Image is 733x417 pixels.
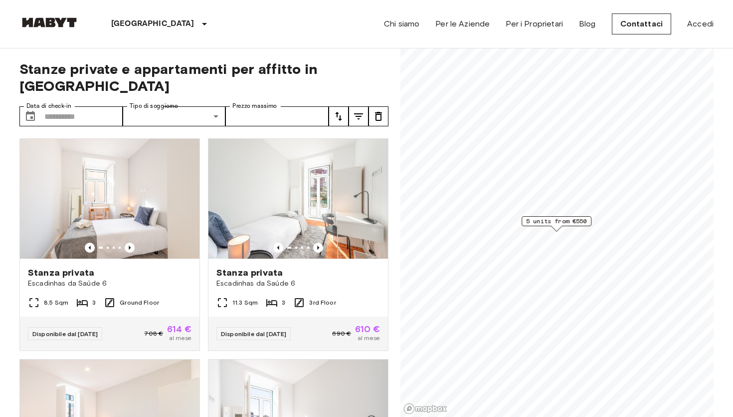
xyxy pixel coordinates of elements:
[44,298,68,307] span: 8.5 Sqm
[32,330,98,338] span: Disponibile dal [DATE]
[612,13,672,34] a: Contattaci
[403,403,447,415] a: Mapbox logo
[19,138,200,351] a: Marketing picture of unit PT-17-007-002-01HPrevious imagePrevious imageStanza privataEscadinhas d...
[282,298,285,307] span: 3
[26,102,71,110] label: Data di check-in
[579,18,596,30] a: Blog
[130,102,178,110] label: Tipo di soggiorno
[506,18,563,30] a: Per i Proprietari
[384,18,419,30] a: Chi siamo
[19,60,388,94] span: Stanze private e appartamenti per affitto in [GEOGRAPHIC_DATA]
[144,329,163,338] span: 708 €
[435,18,490,30] a: Per le Aziende
[273,243,283,253] button: Previous image
[208,138,388,351] a: Marketing picture of unit PT-17-007-007-03HPrevious imagePrevious imageStanza privataEscadinhas d...
[313,243,323,253] button: Previous image
[329,106,349,126] button: tune
[332,329,351,338] span: 690 €
[120,298,159,307] span: Ground Floor
[216,267,283,279] span: Stanza privata
[208,139,388,259] img: Marketing picture of unit PT-17-007-007-03H
[309,298,336,307] span: 3rd Floor
[20,106,40,126] button: Choose date
[19,17,79,27] img: Habyt
[358,334,380,343] span: al mese
[221,330,286,338] span: Disponibile dal [DATE]
[232,298,258,307] span: 11.3 Sqm
[368,106,388,126] button: tune
[111,18,194,30] p: [GEOGRAPHIC_DATA]
[85,243,95,253] button: Previous image
[216,279,380,289] span: Escadinhas da Saúde 6
[526,217,587,226] span: 5 units from €550
[167,325,191,334] span: 614 €
[522,216,591,232] div: Map marker
[232,102,277,110] label: Prezzo massimo
[28,267,94,279] span: Stanza privata
[169,334,191,343] span: al mese
[92,298,96,307] span: 3
[349,106,368,126] button: tune
[20,139,199,259] img: Marketing picture of unit PT-17-007-002-01H
[687,18,714,30] a: Accedi
[28,279,191,289] span: Escadinhas da Saúde 6
[125,243,135,253] button: Previous image
[355,325,380,334] span: 610 €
